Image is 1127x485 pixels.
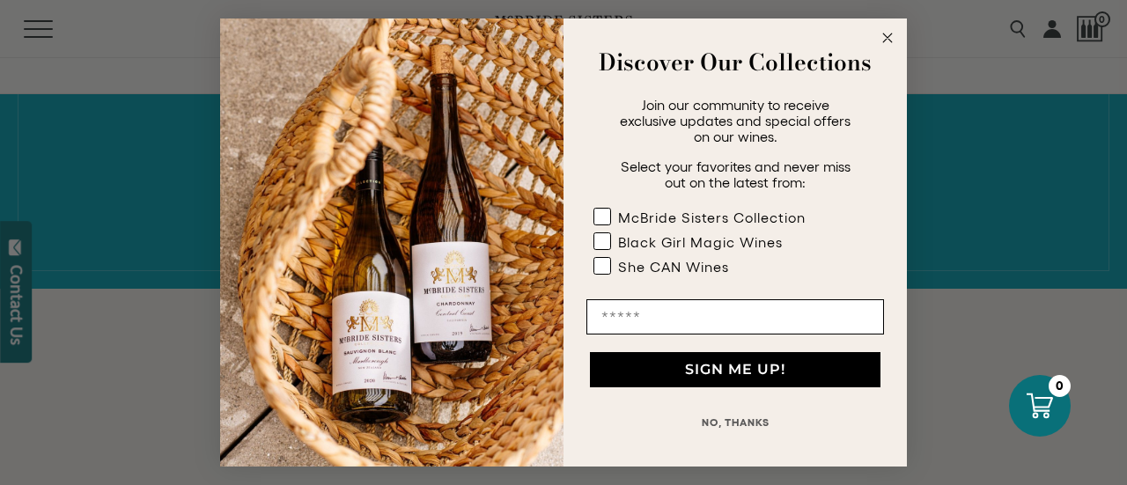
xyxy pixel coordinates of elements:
[1049,375,1071,397] div: 0
[877,27,898,48] button: Close dialog
[586,405,884,440] button: NO, THANKS
[618,209,806,225] div: McBride Sisters Collection
[620,97,851,144] span: Join our community to receive exclusive updates and special offers on our wines.
[590,352,880,387] button: SIGN ME UP!
[599,45,872,79] strong: Discover Our Collections
[621,158,851,190] span: Select your favorites and never miss out on the latest from:
[586,299,884,334] input: Email
[618,234,783,250] div: Black Girl Magic Wines
[618,259,729,275] div: She CAN Wines
[220,18,563,467] img: 42653730-7e35-4af7-a99d-12bf478283cf.jpeg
